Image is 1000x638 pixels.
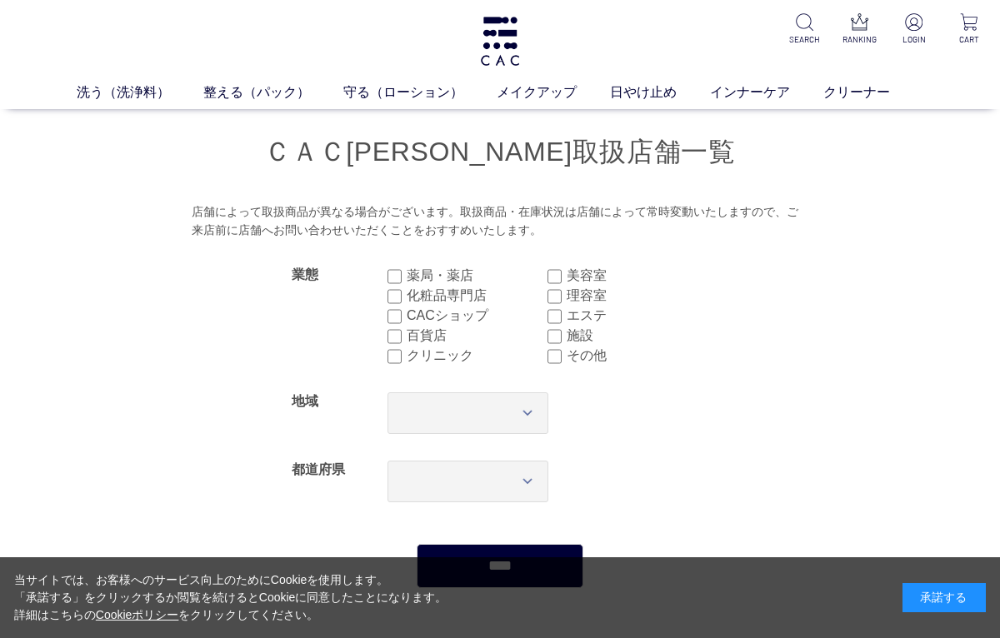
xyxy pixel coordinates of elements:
label: 理容室 [567,286,707,306]
label: 薬局・薬店 [407,266,547,286]
p: LOGIN [897,33,932,46]
div: 承諾する [902,583,986,612]
a: RANKING [842,13,877,46]
p: RANKING [842,33,877,46]
h1: ＣＡＣ[PERSON_NAME]取扱店舗一覧 [83,134,917,170]
a: 守る（ローション） [343,82,497,102]
label: エステ [567,306,707,326]
a: SEARCH [787,13,822,46]
div: 当サイトでは、お客様へのサービス向上のためにCookieを使用します。 「承諾する」をクリックするか閲覧を続けるとCookieに同意したことになります。 詳細はこちらの をクリックしてください。 [14,571,447,624]
a: クリーナー [823,82,923,102]
label: 地域 [292,394,318,408]
label: 都道府県 [292,462,345,476]
img: logo [478,17,522,66]
a: 日やけ止め [610,82,710,102]
label: 百貨店 [407,326,547,346]
a: LOGIN [897,13,932,46]
div: 店舗によって取扱商品が異なる場合がございます。取扱商品・在庫状況は店舗によって常時変動いたしますので、ご来店前に店舗へお問い合わせいただくことをおすすめいたします。 [192,203,809,239]
label: 美容室 [567,266,707,286]
label: 施設 [567,326,707,346]
a: メイクアップ [497,82,610,102]
a: Cookieポリシー [96,608,179,621]
label: 化粧品専門店 [407,286,547,306]
label: CACショップ [407,306,547,326]
label: その他 [567,346,707,366]
a: 整える（パック） [203,82,343,102]
a: CART [952,13,987,46]
a: インナーケア [710,82,823,102]
label: 業態 [292,267,318,282]
p: CART [952,33,987,46]
a: 洗う（洗浄料） [77,82,203,102]
label: クリニック [407,346,547,366]
p: SEARCH [787,33,822,46]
